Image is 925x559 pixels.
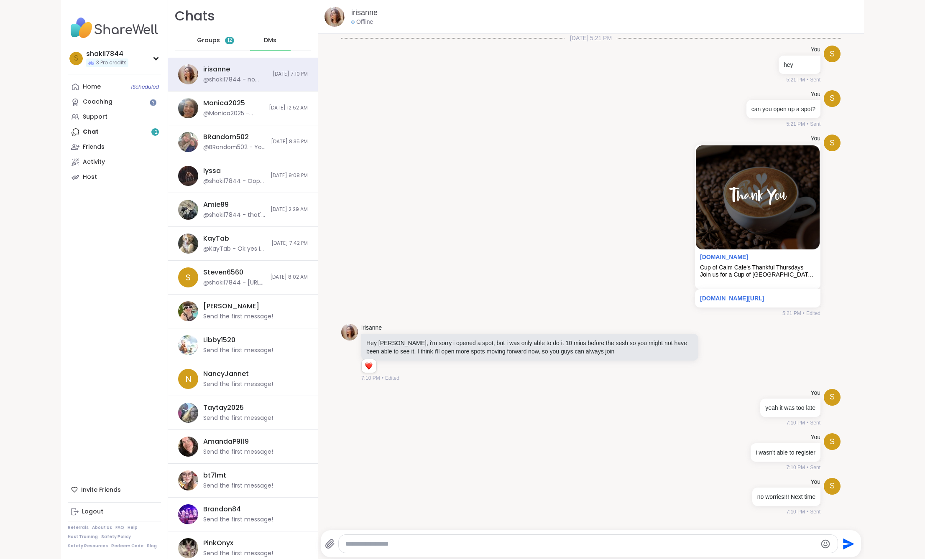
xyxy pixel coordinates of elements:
[178,166,198,186] img: https://sharewell-space-live.sfo3.digitaloceanspaces.com/user-generated/ef9b4338-b2e1-457c-a100-b...
[203,437,249,446] div: AmandaP9119
[271,138,308,145] span: [DATE] 8:35 PM
[786,508,805,516] span: 7:10 PM
[83,158,105,166] div: Activity
[147,543,157,549] a: Blog
[269,104,308,112] span: [DATE] 12:52 AM
[807,508,808,516] span: •
[178,504,198,524] img: https://sharewell-space-live.sfo3.digitaloceanspaces.com/user-generated/fdc651fc-f3db-4874-9fa7-0...
[830,480,835,492] span: s
[203,268,243,277] div: Steven6560
[131,84,159,90] span: 1 Scheduled
[83,173,97,181] div: Host
[96,59,127,66] span: 3 Pro credits
[68,140,161,155] a: Friends
[362,359,376,373] div: Reaction list
[203,516,273,524] div: Send the first message!
[838,534,857,553] button: Send
[700,264,815,271] div: Cup of Calm Cafe's Thankful Thursdays
[810,90,820,99] h4: You
[700,271,815,278] div: Join us for a Cup of [GEOGRAPHIC_DATA], where we spend 30 minutes every [DATE] being grateful for...
[325,7,345,27] img: https://sharewell-space-live.sfo3.digitaloceanspaces.com/user-generated/be849bdb-4731-4649-82cd-d...
[68,482,161,497] div: Invite Friends
[810,120,820,128] span: Sent
[83,113,107,121] div: Support
[68,525,89,531] a: Referrals
[782,310,801,317] span: 5:21 PM
[83,143,105,151] div: Friends
[341,324,358,340] img: https://sharewell-space-live.sfo3.digitaloceanspaces.com/user-generated/be849bdb-4731-4649-82cd-d...
[203,99,245,108] div: Monica2025
[807,120,808,128] span: •
[203,65,230,74] div: irisanne
[83,98,112,106] div: Coaching
[807,419,808,427] span: •
[271,206,308,213] span: [DATE] 2:29 AM
[273,71,308,78] span: [DATE] 7:10 PM
[203,414,273,422] div: Send the first message!
[382,374,383,382] span: •
[203,335,235,345] div: Libby1520
[178,234,198,254] img: https://sharewell-space-live.sfo3.digitaloceanspaces.com/user-generated/eb82cb9d-13b7-4539-8d6f-a...
[786,120,805,128] span: 5:21 PM
[786,76,805,84] span: 5:21 PM
[178,403,198,423] img: https://sharewell-space-live.sfo3.digitaloceanspaces.com/user-generated/fd3fe502-7aaa-4113-b76c-3...
[565,34,617,42] span: [DATE] 5:21 PM
[361,324,382,332] a: irisanne
[83,83,101,91] div: Home
[203,539,233,548] div: PinkOnyx
[696,145,820,249] img: Cup of Calm Cafe's Thankful Thursdays
[186,271,191,284] span: S
[810,419,820,427] span: Sent
[203,109,264,118] div: @Monica2025 - Bummer you will miss it, however, you get a nice workout
[264,36,276,45] span: DMs
[68,534,98,540] a: Host Training
[203,549,273,558] div: Send the first message!
[203,380,273,389] div: Send the first message!
[203,200,229,209] div: Amie89
[203,76,268,84] div: @shakil7844 - no worries!!! Next time
[203,211,266,219] div: @shakil7844 - that's amazing!!
[700,254,748,260] a: Attachment
[203,245,266,253] div: @KayTab - Ok yes I wasn't going to, just basic things
[178,200,198,220] img: https://sharewell-space-live.sfo3.digitaloceanspaces.com/user-generated/c3bd44a5-f966-4702-9748-c...
[203,471,226,480] div: bt7lmt
[68,504,161,519] a: Logout
[203,505,241,514] div: Brandon84
[810,464,820,471] span: Sent
[68,170,161,185] a: Host
[271,240,308,247] span: [DATE] 7:42 PM
[203,166,221,175] div: lyssa
[175,7,215,25] h1: Chats
[830,48,835,60] span: s
[68,543,108,549] a: Safety Resources
[203,346,273,355] div: Send the first message!
[751,105,815,113] p: can you open up a spot?
[830,93,835,104] span: s
[178,437,198,457] img: https://sharewell-space-live.sfo3.digitaloceanspaces.com/user-generated/22618c92-09c8-4d99-afa0-e...
[68,79,161,94] a: Home1Scheduled
[197,36,220,45] span: Groups
[807,76,808,84] span: •
[830,436,835,447] span: s
[227,37,232,44] span: 12
[92,525,112,531] a: About Us
[203,302,259,311] div: [PERSON_NAME]
[203,234,229,243] div: KayTab
[810,508,820,516] span: Sent
[178,132,198,152] img: https://sharewell-space-live.sfo3.digitaloceanspaces.com/user-generated/127af2b2-1259-4cf0-9fd7-7...
[178,64,198,84] img: https://sharewell-space-live.sfo3.digitaloceanspaces.com/user-generated/be849bdb-4731-4649-82cd-d...
[203,313,273,321] div: Send the first message!
[68,109,161,125] a: Support
[203,279,265,287] div: @shakil7844 - [URL][DOMAIN_NAME]
[830,391,835,403] span: s
[203,143,266,152] div: @BRandom502 - You do belong. And if ever you feel like you don't, let me know.
[361,374,380,382] span: 7:10 PM
[351,18,373,26] div: Offline
[810,46,820,54] h4: You
[806,310,820,317] span: Edited
[115,525,124,531] a: FAQ
[82,508,103,516] div: Logout
[385,374,399,382] span: Edited
[807,464,808,471] span: •
[74,53,78,64] span: s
